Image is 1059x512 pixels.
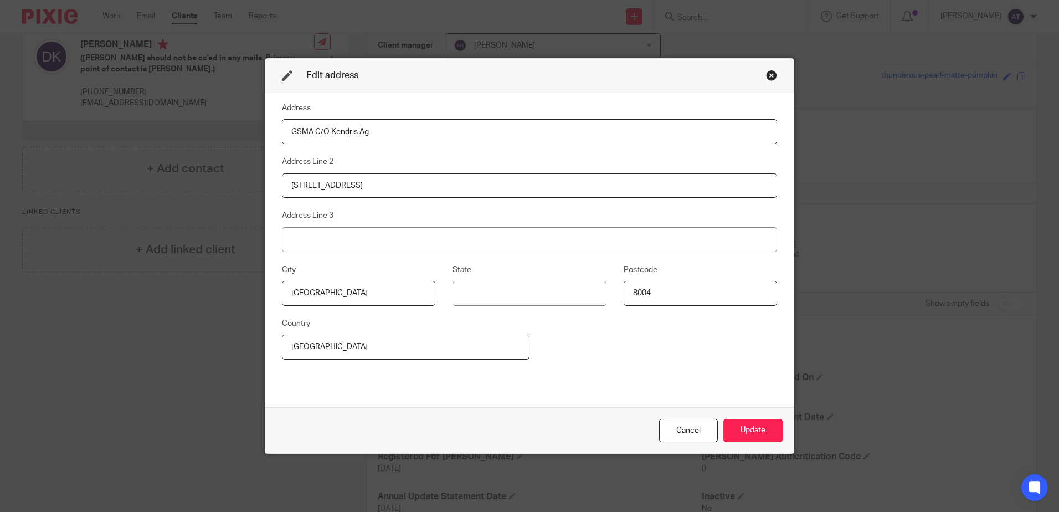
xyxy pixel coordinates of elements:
button: Update [723,419,783,443]
label: Postcode [624,264,657,275]
span: Edit address [306,71,358,80]
label: City [282,264,296,275]
label: Address Line 3 [282,210,333,221]
label: Address Line 2 [282,156,333,167]
label: Country [282,318,310,329]
div: Close this dialog window [766,70,777,81]
div: Close this dialog window [659,419,718,443]
label: State [453,264,471,275]
label: Address [282,103,311,114]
